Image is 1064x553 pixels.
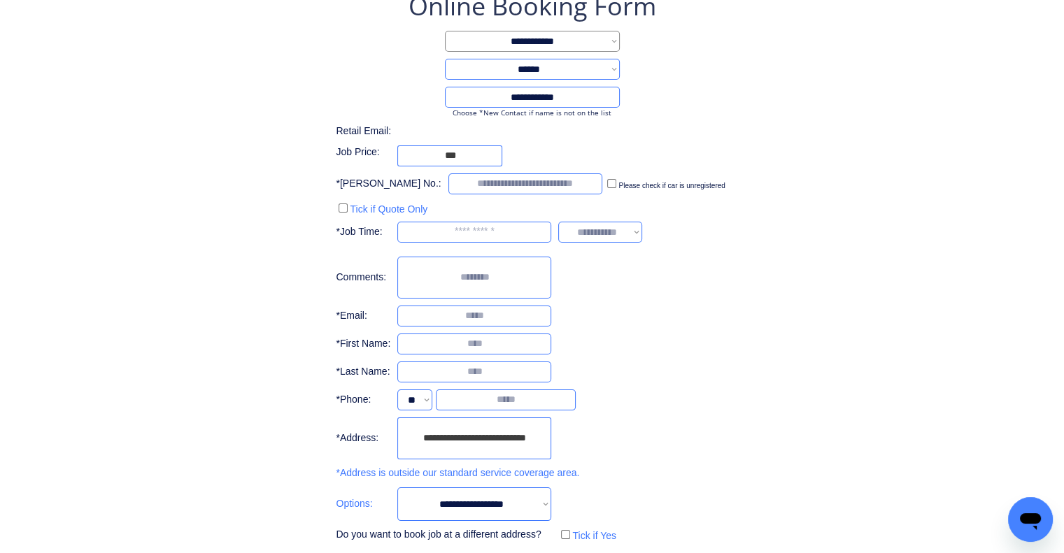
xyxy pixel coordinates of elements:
div: Retail Email: [336,124,406,138]
label: Please check if car is unregistered [618,182,725,189]
div: *Email: [336,309,390,323]
div: *Last Name: [336,365,390,379]
div: Do you want to book job at a different address? [336,528,551,542]
div: Job Price: [336,145,390,159]
label: Tick if Yes [572,530,616,541]
div: *First Name: [336,337,390,351]
div: *[PERSON_NAME] No.: [336,177,441,191]
div: Comments: [336,271,390,285]
div: Choose *New Contact if name is not on the list [445,108,620,117]
div: Options: [336,497,390,511]
div: *Phone: [336,393,390,407]
div: *Job Time: [336,225,390,239]
label: Tick if Quote Only [350,203,427,215]
div: *Address is outside our standard service coverage area. [336,466,579,480]
div: *Address: [336,431,390,445]
iframe: Button to launch messaging window [1008,497,1053,542]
